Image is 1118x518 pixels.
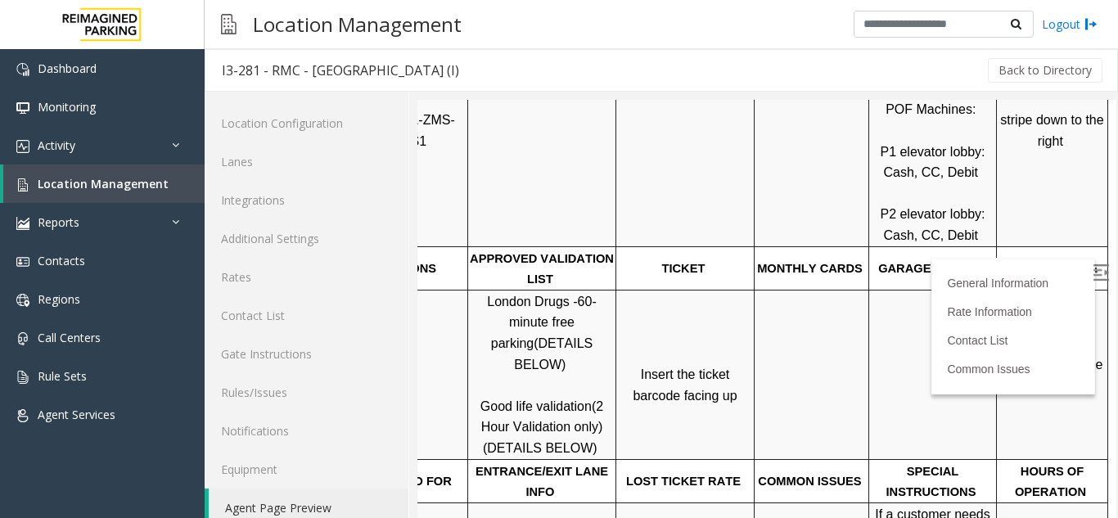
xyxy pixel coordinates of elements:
span: LOST TICKET RATE [209,375,323,388]
img: 'icon' [16,255,29,268]
a: Location Configuration [205,104,408,142]
a: Rules/Issues [205,373,408,412]
span: Contacts [38,253,85,268]
span: HOURS OF OPERATION [597,365,669,399]
a: Location Management [3,164,205,203]
a: Logout [1042,16,1098,33]
img: 'icon' [16,178,29,191]
img: pageIcon [221,4,237,44]
img: 'icon' [16,371,29,384]
span: Good life validation [63,300,174,313]
img: 'icon' [16,217,29,230]
span: Insert the ticket barcode facing up [215,268,319,303]
span: APPROVED VALIDATION LIST [52,152,200,187]
a: Contact List [205,296,408,335]
img: 'icon' [16,101,29,115]
a: Integrations [205,181,408,219]
img: 'icon' [16,63,29,76]
span: (DETAILS BELOW) [65,341,180,355]
div: I3-281 - RMC - [GEOGRAPHIC_DATA] (I) [222,60,459,81]
img: 'icon' [16,409,29,422]
span: stripe down to the right [583,13,690,48]
a: Rates [205,258,408,296]
a: Additional Settings [205,219,408,258]
span: (DETAILS BELOW) [97,236,179,272]
span: Regions [38,291,80,307]
span: Rule Sets [38,368,87,384]
span: P1 elevator lobby: Cash, CC, Debit [462,45,571,80]
img: 'icon' [16,140,29,153]
img: 'icon' [16,294,29,307]
span: Agent Services [38,407,115,422]
img: logout [1084,16,1098,33]
span: SPECIAL INSTRUCTIONS [469,365,559,399]
span: COMMON ISSUES [340,375,444,388]
span: 60-minute free parking [74,195,179,250]
img: 'icon' [16,332,29,345]
a: Common Issues [530,263,612,276]
span: Monitoring [38,99,96,115]
span: London Drugs - [70,195,160,209]
span: ENTRANCE/EXIT LANE INFO [58,365,194,399]
span: POF Machines: [468,2,558,16]
span: Location Management [38,176,169,191]
span: TICKET [245,162,288,175]
a: Rate Information [530,205,615,218]
span: Call Centers [38,330,101,345]
span: If a customer needs to enter the lot after hours: [458,408,576,463]
a: Equipment [205,450,408,489]
a: General Information [530,177,631,190]
img: Open/Close Sidebar Menu [675,164,692,181]
span: GARAGE LAYOUT [461,162,566,175]
button: Back to Directory [988,58,1102,83]
a: Contact List [530,234,590,247]
span: Dashboard [38,61,97,76]
span: P2 elevator lobby: Cash, CC, Debit [462,107,571,142]
span: Activity [38,137,75,153]
a: Gate Instructions [205,335,408,373]
a: Lanes [205,142,408,181]
a: Notifications [205,412,408,450]
h3: Location Management [245,4,470,44]
span: MONTHLY CARDS [340,162,445,175]
span: Reports [38,214,79,230]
